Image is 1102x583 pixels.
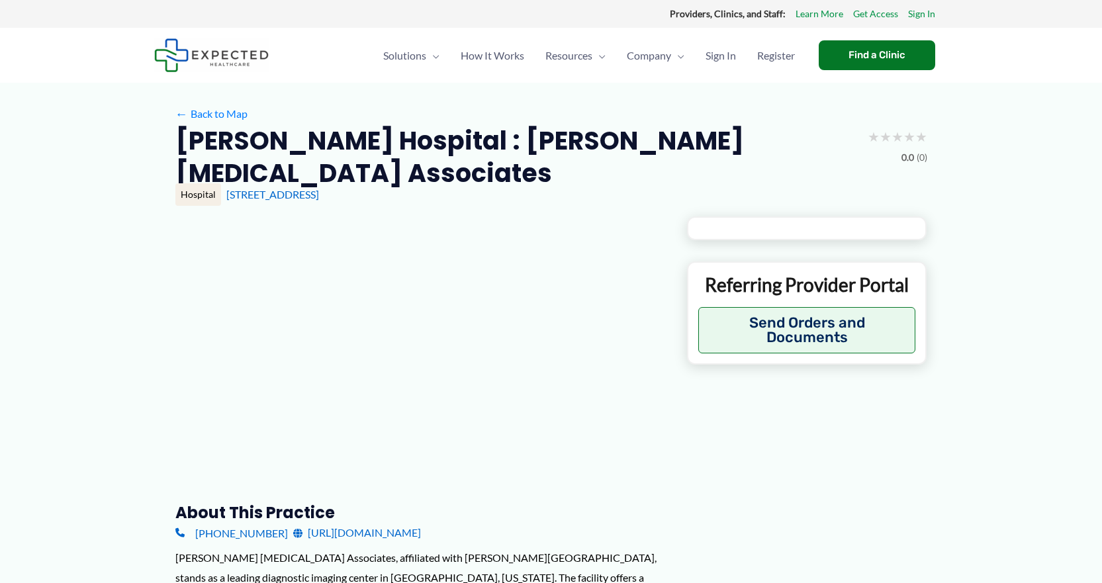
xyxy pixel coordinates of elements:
span: (0) [917,149,927,166]
button: Send Orders and Documents [698,307,916,353]
strong: Providers, Clinics, and Staff: [670,8,786,19]
span: Company [627,32,671,79]
span: ★ [880,124,892,149]
a: Sign In [908,5,935,22]
span: ★ [868,124,880,149]
a: ←Back to Map [175,104,248,124]
a: [STREET_ADDRESS] [226,188,319,201]
a: How It Works [450,32,535,79]
a: [URL][DOMAIN_NAME] [293,523,421,543]
span: Resources [545,32,592,79]
span: 0.0 [901,149,914,166]
span: Register [757,32,795,79]
span: Menu Toggle [671,32,684,79]
h3: About this practice [175,502,666,523]
span: ★ [903,124,915,149]
a: CompanyMenu Toggle [616,32,695,79]
a: Sign In [695,32,747,79]
img: Expected Healthcare Logo - side, dark font, small [154,38,269,72]
span: ★ [892,124,903,149]
p: Referring Provider Portal [698,273,916,296]
span: Solutions [383,32,426,79]
a: Get Access [853,5,898,22]
a: Register [747,32,805,79]
a: [PHONE_NUMBER] [175,523,288,543]
span: Menu Toggle [592,32,606,79]
span: ★ [915,124,927,149]
a: Learn More [796,5,843,22]
span: Menu Toggle [426,32,439,79]
span: ← [175,107,188,120]
span: How It Works [461,32,524,79]
h2: [PERSON_NAME] Hospital : [PERSON_NAME] [MEDICAL_DATA] Associates [175,124,857,190]
div: Hospital [175,183,221,206]
span: Sign In [706,32,736,79]
a: ResourcesMenu Toggle [535,32,616,79]
a: Find a Clinic [819,40,935,70]
nav: Primary Site Navigation [373,32,805,79]
a: SolutionsMenu Toggle [373,32,450,79]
